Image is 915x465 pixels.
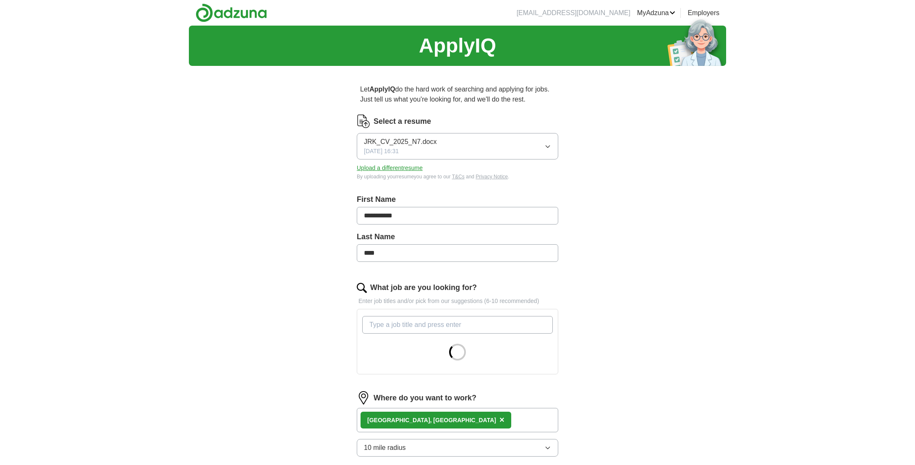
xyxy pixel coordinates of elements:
[374,116,431,127] label: Select a resume
[357,173,558,180] div: By uploading your resume you agree to our and .
[452,174,465,180] a: T&Cs
[362,316,553,334] input: Type a job title and press enter
[688,8,719,18] a: Employers
[357,439,558,457] button: 10 mile radius
[357,297,558,306] p: Enter job titles and/or pick from our suggestions (6-10 recommended)
[357,133,558,159] button: JRK_CV_2025_N7.docx[DATE] 16:31
[499,415,505,424] span: ×
[357,231,558,243] label: Last Name
[499,414,505,426] button: ×
[364,443,406,453] span: 10 mile radius
[374,392,476,404] label: Where do you want to work?
[370,282,477,293] label: What job are you looking for?
[369,86,395,93] strong: ApplyIQ
[196,3,267,22] img: Adzuna logo
[357,391,370,405] img: location.png
[476,174,508,180] a: Privacy Notice
[357,115,370,128] img: CV Icon
[419,31,496,61] h1: ApplyIQ
[517,8,630,18] li: [EMAIL_ADDRESS][DOMAIN_NAME]
[357,164,423,172] button: Upload a differentresume
[357,81,558,108] p: Let do the hard work of searching and applying for jobs. Just tell us what you're looking for, an...
[364,147,399,156] span: [DATE] 16:31
[357,194,558,205] label: First Name
[637,8,676,18] a: MyAdzuna
[364,137,437,147] span: JRK_CV_2025_N7.docx
[367,416,496,425] div: [GEOGRAPHIC_DATA], [GEOGRAPHIC_DATA]
[357,283,367,293] img: search.png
